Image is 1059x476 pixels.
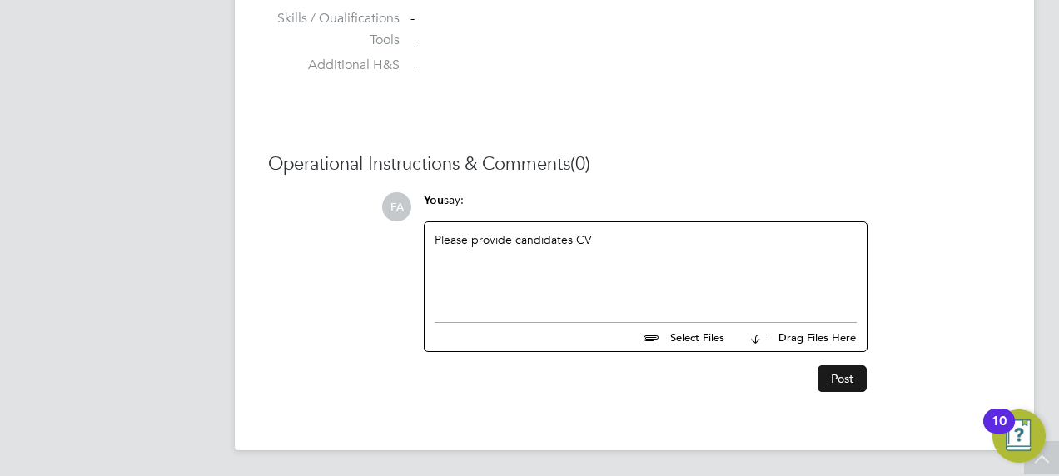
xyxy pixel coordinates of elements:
button: Post [818,365,867,392]
span: (0) [570,152,590,175]
div: 10 [992,421,1007,443]
div: say: [424,192,868,221]
span: - [413,32,417,49]
div: Please provide candidates CV [435,232,857,304]
label: Skills / Qualifications [268,10,400,27]
span: - [413,57,417,74]
label: Additional H&S [268,57,400,74]
div: - [410,10,1001,27]
span: You [424,193,444,207]
h3: Operational Instructions & Comments [268,152,1001,176]
button: Open Resource Center, 10 new notifications [992,409,1046,463]
button: Drag Files Here [738,320,857,355]
label: Tools [268,32,400,49]
span: FA [382,192,411,221]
